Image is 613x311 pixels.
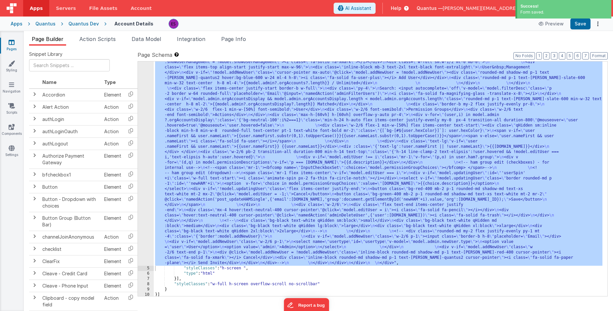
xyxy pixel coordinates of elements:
[102,267,124,280] td: Element
[102,169,124,181] td: Element
[104,79,116,85] span: Type
[334,3,376,14] button: AI Assistant
[35,20,56,27] div: Quantus
[29,51,62,58] span: Snippet Library
[40,137,102,150] td: authLogout
[42,79,57,85] span: Name
[89,5,118,12] span: File Assets
[40,193,102,212] td: Button - Dropdown with choices
[102,280,124,292] td: Element
[114,21,153,26] h4: Account Details
[551,52,557,59] button: 3
[345,5,371,12] span: AI Assistant
[102,137,124,150] td: Action
[40,267,102,280] td: Cleave - Credit Card
[79,36,116,42] span: Action Scripts
[40,101,102,113] td: Alert Action
[138,271,154,276] div: 6
[40,231,102,243] td: channelJoinAnonymous
[567,52,573,59] button: 5
[138,292,154,297] div: 10
[40,212,102,231] td: Button Group (Button Bar)
[177,36,205,42] span: Integration
[590,52,608,59] button: Format
[102,150,124,169] td: Element
[593,19,602,28] button: Options
[102,125,124,137] td: Action
[56,5,76,12] span: Servers
[40,292,102,311] td: Clipboard - copy model field
[32,36,63,42] span: Page Builder
[40,150,102,169] td: Authorize Payment Gateway
[391,5,401,12] span: Help
[417,5,443,12] span: Quantus —
[40,169,102,181] td: bfcheckbox1
[513,52,535,59] button: No Folds
[40,113,102,125] td: authLogin
[138,266,154,271] div: 5
[102,193,124,212] td: Element
[40,125,102,137] td: authLoginOauth
[102,89,124,101] td: Element
[29,59,110,71] input: Search Snippets ...
[40,181,102,193] td: Button
[132,36,161,42] span: Data Model
[138,276,154,282] div: 7
[40,89,102,101] td: Accordion
[417,5,608,12] button: Quantus — [PERSON_NAME][EMAIL_ADDRESS][PERSON_NAME][DOMAIN_NAME]
[582,52,589,59] button: 7
[30,5,43,12] span: Apps
[102,181,124,193] td: Element
[169,19,178,28] img: 2445f8d87038429357ee99e9bdfcd63a
[535,19,568,29] button: Preview
[102,292,124,311] td: Action
[102,101,124,113] td: Action
[138,51,172,59] span: Page Schema
[559,52,565,59] button: 4
[574,52,581,59] button: 6
[138,287,154,292] div: 9
[102,212,124,231] td: Element
[11,20,22,27] div: Apps
[520,3,608,9] div: Success!
[443,5,600,12] span: [PERSON_NAME][EMAIL_ADDRESS][PERSON_NAME][DOMAIN_NAME]
[138,282,154,287] div: 8
[570,18,591,29] button: Save
[40,280,102,292] td: Cleave - Phone Input
[40,255,102,267] td: ClearFix
[221,36,246,42] span: Page Info
[543,52,550,59] button: 2
[520,9,608,15] div: Form saved.
[40,243,102,255] td: checklist
[102,243,124,255] td: Element
[102,113,124,125] td: Action
[102,231,124,243] td: Action
[536,52,542,59] button: 1
[68,20,99,27] div: Quantus Dev
[102,255,124,267] td: Element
